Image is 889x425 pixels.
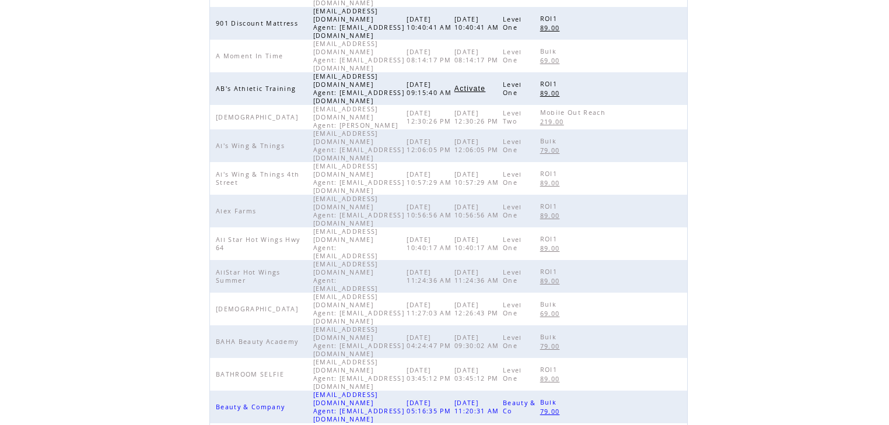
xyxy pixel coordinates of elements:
[540,170,560,178] span: ROI1
[313,227,381,260] span: [EMAIL_ADDRESS][DOMAIN_NAME] Agent: [EMAIL_ADDRESS]
[407,268,454,284] span: [DATE] 11:24:36 AM
[313,391,404,423] span: [EMAIL_ADDRESS][DOMAIN_NAME] Agent: [EMAIL_ADDRESS][DOMAIN_NAME]
[503,170,522,187] span: Level One
[454,15,502,31] span: [DATE] 10:40:41 AM
[503,236,522,252] span: Level One
[540,24,563,32] span: 89.00
[540,374,566,384] a: 89.00
[216,19,301,27] span: 901 Discount Mattress
[540,398,559,406] span: Bulk
[216,142,288,150] span: Al's Wing & Things
[454,399,502,415] span: [DATE] 11:20:31 AM
[503,366,522,382] span: Level One
[540,15,560,23] span: ROI1
[454,85,485,92] a: Activate
[407,366,454,382] span: [DATE] 03:45:12 PM
[503,203,522,219] span: Level One
[313,40,404,72] span: [EMAIL_ADDRESS][DOMAIN_NAME] Agent: [EMAIL_ADDRESS][DOMAIN_NAME]
[540,408,563,416] span: 79.00
[454,85,485,93] span: Activate
[216,236,300,252] span: All Star Hot Wings Hwy 64
[503,399,536,415] span: Beauty & Co
[216,305,301,313] span: [DEMOGRAPHIC_DATA]
[216,170,299,187] span: Al's Wing & Things 4th Street
[540,375,563,383] span: 89.00
[313,162,404,195] span: [EMAIL_ADDRESS][DOMAIN_NAME] Agent: [EMAIL_ADDRESS][DOMAIN_NAME]
[540,342,563,350] span: 79.00
[540,308,566,318] a: 69.00
[540,80,560,88] span: ROI1
[216,207,259,215] span: Alex Farms
[540,55,566,65] a: 69.00
[313,72,404,105] span: [EMAIL_ADDRESS][DOMAIN_NAME] Agent: [EMAIL_ADDRESS][DOMAIN_NAME]
[216,403,288,411] span: Beauty & Company
[540,108,608,117] span: Mobile Out Reach
[216,268,281,284] span: AllStar Hot Wings Summer
[454,301,502,317] span: [DATE] 12:26:43 PM
[540,179,563,187] span: 89.00
[540,406,566,416] a: 79.00
[540,235,560,243] span: ROI1
[454,170,502,187] span: [DATE] 10:57:29 AM
[407,170,454,187] span: [DATE] 10:57:29 AM
[313,358,404,391] span: [EMAIL_ADDRESS][DOMAIN_NAME] Agent: [EMAIL_ADDRESS][DOMAIN_NAME]
[540,146,563,154] span: 79.00
[540,276,566,286] a: 89.00
[540,244,563,252] span: 89.00
[407,109,454,125] span: [DATE] 12:30:26 PM
[216,85,299,93] span: AB's Athletic Training
[216,113,301,121] span: [DEMOGRAPHIC_DATA]
[540,333,559,341] span: Bulk
[540,47,559,55] span: Bulk
[407,138,454,154] span: [DATE] 12:06:05 PM
[313,105,401,129] span: [EMAIL_ADDRESS][DOMAIN_NAME] Agent: [PERSON_NAME]
[540,243,566,253] a: 89.00
[540,137,559,145] span: Bulk
[313,260,381,293] span: [EMAIL_ADDRESS][DOMAIN_NAME] Agent: [EMAIL_ADDRESS]
[540,178,566,188] a: 89.00
[407,399,454,415] span: [DATE] 05:16:35 PM
[454,48,502,64] span: [DATE] 08:14:17 PM
[407,236,454,252] span: [DATE] 10:40:17 AM
[454,236,502,252] span: [DATE] 10:40:17 AM
[454,268,502,284] span: [DATE] 11:24:36 AM
[454,366,502,382] span: [DATE] 03:45:12 PM
[540,57,563,65] span: 69.00
[503,333,522,350] span: Level One
[503,109,522,125] span: Level Two
[454,333,502,350] span: [DATE] 09:30:02 AM
[454,203,502,219] span: [DATE] 10:56:56 AM
[407,203,454,219] span: [DATE] 10:56:56 AM
[216,370,287,378] span: BATHROOM SELFIE
[540,202,560,210] span: ROI1
[407,301,454,317] span: [DATE] 11:27:03 AM
[407,15,454,31] span: [DATE] 10:40:41 AM
[540,145,566,155] a: 79.00
[503,301,522,317] span: Level One
[407,48,454,64] span: [DATE] 08:14:17 PM
[313,195,404,227] span: [EMAIL_ADDRESS][DOMAIN_NAME] Agent: [EMAIL_ADDRESS][DOMAIN_NAME]
[540,310,563,318] span: 69.00
[540,366,560,374] span: ROI1
[454,138,502,154] span: [DATE] 12:06:05 PM
[540,23,566,33] a: 89.00
[313,7,404,40] span: [EMAIL_ADDRESS][DOMAIN_NAME] Agent: [EMAIL_ADDRESS][DOMAIN_NAME]
[540,300,559,308] span: Bulk
[540,89,563,97] span: 89.00
[216,338,301,346] span: BAHA Beauty Academy
[407,333,454,350] span: [DATE] 04:24:47 PM
[313,293,404,325] span: [EMAIL_ADDRESS][DOMAIN_NAME] Agent: [EMAIL_ADDRESS][DOMAIN_NAME]
[313,129,404,162] span: [EMAIL_ADDRESS][DOMAIN_NAME] Agent: [EMAIL_ADDRESS][DOMAIN_NAME]
[503,80,522,97] span: Level One
[503,15,522,31] span: Level One
[540,210,566,220] a: 89.00
[454,109,502,125] span: [DATE] 12:30:26 PM
[503,48,522,64] span: Level One
[540,277,563,285] span: 89.00
[540,118,567,126] span: 219.00
[540,341,566,351] a: 79.00
[407,80,454,97] span: [DATE] 09:15:40 AM
[540,268,560,276] span: ROI1
[313,325,404,358] span: [EMAIL_ADDRESS][DOMAIN_NAME] Agent: [EMAIL_ADDRESS][DOMAIN_NAME]
[503,268,522,284] span: Level One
